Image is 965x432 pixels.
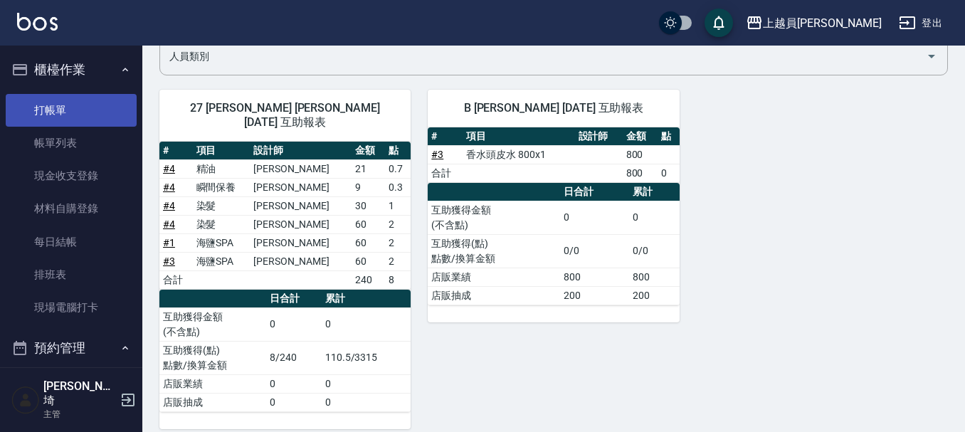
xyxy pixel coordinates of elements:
[43,408,116,421] p: 主管
[193,215,251,233] td: 染髮
[159,290,411,412] table: a dense table
[352,196,385,215] td: 30
[560,268,629,286] td: 800
[266,307,322,341] td: 0
[428,164,463,182] td: 合計
[560,183,629,201] th: 日合計
[629,234,680,268] td: 0/0
[6,330,137,367] button: 預約管理
[159,307,266,341] td: 互助獲得金額 (不含點)
[6,226,137,258] a: 每日結帳
[250,142,352,160] th: 設計師
[428,201,560,234] td: 互助獲得金額 (不含點)
[6,51,137,88] button: 櫃檯作業
[560,234,629,268] td: 0/0
[250,196,352,215] td: [PERSON_NAME]
[385,215,411,233] td: 2
[463,127,574,146] th: 項目
[250,159,352,178] td: [PERSON_NAME]
[193,159,251,178] td: 精油
[266,374,322,393] td: 0
[322,393,411,411] td: 0
[428,286,560,305] td: 店販抽成
[560,286,629,305] td: 200
[352,142,385,160] th: 金額
[428,127,679,183] table: a dense table
[431,149,443,160] a: #3
[623,145,658,164] td: 800
[445,101,662,115] span: B [PERSON_NAME] [DATE] 互助報表
[266,341,322,374] td: 8/240
[428,183,679,305] table: a dense table
[352,159,385,178] td: 21
[352,270,385,289] td: 240
[623,127,658,146] th: 金額
[17,13,58,31] img: Logo
[163,255,175,267] a: #3
[266,290,322,308] th: 日合計
[159,142,193,160] th: #
[658,164,680,182] td: 0
[385,142,411,160] th: 點
[159,142,411,290] table: a dense table
[629,286,680,305] td: 200
[428,268,560,286] td: 店販業績
[193,196,251,215] td: 染髮
[193,178,251,196] td: 瞬間保養
[385,159,411,178] td: 0.7
[163,200,175,211] a: #4
[250,252,352,270] td: [PERSON_NAME]
[163,163,175,174] a: #4
[266,393,322,411] td: 0
[385,233,411,252] td: 2
[250,215,352,233] td: [PERSON_NAME]
[6,291,137,324] a: 現場電腦打卡
[352,252,385,270] td: 60
[6,127,137,159] a: 帳單列表
[629,201,680,234] td: 0
[176,101,394,130] span: 27 [PERSON_NAME] [PERSON_NAME] [DATE] 互助報表
[740,9,887,38] button: 上越員[PERSON_NAME]
[705,9,733,37] button: save
[428,234,560,268] td: 互助獲得(點) 點數/換算金額
[352,178,385,196] td: 9
[163,237,175,248] a: #1
[763,14,882,32] div: 上越員[PERSON_NAME]
[623,164,658,182] td: 800
[352,233,385,252] td: 60
[322,290,411,308] th: 累計
[385,252,411,270] td: 2
[385,178,411,196] td: 0.3
[560,201,629,234] td: 0
[322,374,411,393] td: 0
[193,252,251,270] td: 海鹽SPA
[159,270,193,289] td: 合計
[385,196,411,215] td: 1
[193,233,251,252] td: 海鹽SPA
[6,192,137,225] a: 材料自購登錄
[159,374,266,393] td: 店販業績
[352,215,385,233] td: 60
[6,258,137,291] a: 排班表
[463,145,574,164] td: 香水頭皮水 800x1
[166,44,920,69] input: 人員名稱
[385,270,411,289] td: 8
[159,341,266,374] td: 互助獲得(點) 點數/換算金額
[322,341,411,374] td: 110.5/3315
[43,379,116,408] h5: [PERSON_NAME]埼
[629,268,680,286] td: 800
[575,127,623,146] th: 設計師
[11,386,40,414] img: Person
[163,181,175,193] a: #4
[629,183,680,201] th: 累計
[193,142,251,160] th: 項目
[159,393,266,411] td: 店販抽成
[163,218,175,230] a: #4
[658,127,680,146] th: 點
[250,178,352,196] td: [PERSON_NAME]
[322,307,411,341] td: 0
[920,45,943,68] button: Open
[6,159,137,192] a: 現金收支登錄
[893,10,948,36] button: 登出
[250,233,352,252] td: [PERSON_NAME]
